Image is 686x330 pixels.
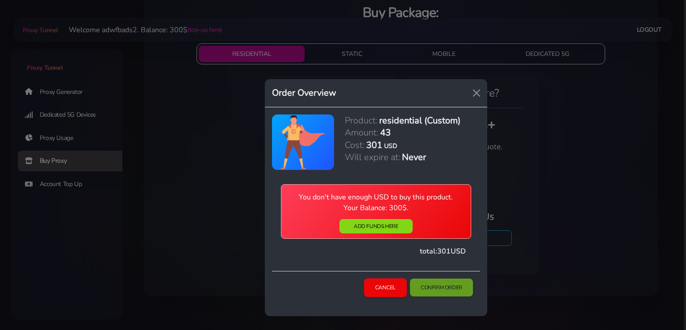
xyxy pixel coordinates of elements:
h5: Amount: [345,127,378,139]
h5: Product: [345,114,377,127]
h5: residential (Custom) [379,114,460,127]
button: Close [469,86,484,100]
button: Cancel [364,278,406,297]
h5: 43 [380,127,391,139]
a: ADD FUNDS HERE [339,219,412,233]
h6: USD [384,142,397,150]
h5: Never [402,151,426,163]
span: total: USD [420,246,466,256]
span: 301 [437,246,451,256]
div: You don't have enough USD to buy this product. Your Balance: 300$. [283,192,469,213]
h5: Order Overview [272,86,336,100]
img: antenna.png [280,114,326,170]
iframe: Webchat Widget [643,287,675,319]
h5: Will expire at: [345,151,400,163]
h5: 301 [366,139,382,151]
h5: Cost: [345,139,364,151]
